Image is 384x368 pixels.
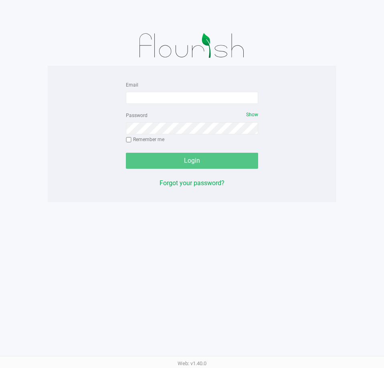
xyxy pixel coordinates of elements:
[246,112,258,117] span: Show
[178,360,206,366] span: Web: v1.40.0
[126,112,148,119] label: Password
[126,136,164,143] label: Remember me
[126,137,131,143] input: Remember me
[160,178,224,188] button: Forgot your password?
[126,81,138,89] label: Email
